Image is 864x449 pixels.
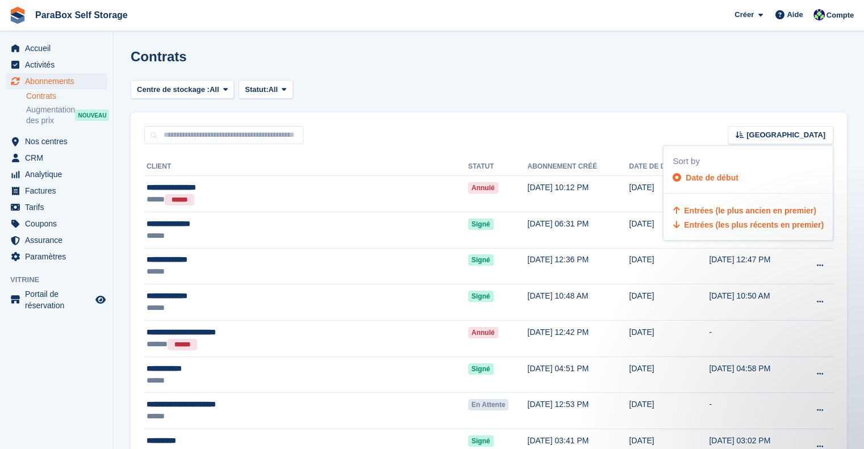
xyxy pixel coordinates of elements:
td: [DATE] 12:36 PM [527,248,629,284]
span: Assurance [25,232,93,248]
span: Signé [468,254,494,266]
a: menu [6,288,107,311]
span: Factures [25,183,93,199]
td: [DATE] [629,212,709,249]
span: Statut: [245,84,268,95]
a: menu [6,249,107,265]
span: Accueil [25,40,93,56]
a: menu [6,216,107,232]
td: [DATE] 12:47 PM [709,248,799,284]
span: Abonnements [25,73,93,89]
span: Paramètres [25,249,93,265]
span: [GEOGRAPHIC_DATA] [746,129,825,141]
a: menu [6,40,107,56]
a: Boutique d'aperçu [94,293,107,307]
span: Nos centres [25,133,93,149]
span: All [210,84,219,95]
span: Activités [25,57,93,73]
td: [DATE] [629,248,709,284]
img: Tess Bédat [813,9,825,20]
td: - [709,320,799,356]
th: Date de début [629,158,709,176]
img: stora-icon-8386f47178a22dfd0bd8f6a31ec36ba5ce8667c1dd55bd0f319d3a0aa187defe.svg [9,7,26,24]
h1: Contrats [131,49,187,64]
td: [DATE] [629,284,709,321]
div: NOUVEAU [75,110,109,121]
td: [DATE] [629,393,709,429]
span: All [268,84,278,95]
span: Signé [468,435,494,447]
span: Entrées (le plus ancien en premier) [684,206,816,215]
a: menu [6,57,107,73]
span: Signé [468,363,494,375]
button: Centre de stockage : All [131,80,234,99]
span: Tarifs [25,199,93,215]
a: menu [6,150,107,166]
span: Augmentation des prix [26,104,75,126]
td: [DATE] 04:58 PM [709,356,799,393]
span: Signé [468,219,494,230]
td: [DATE] 12:53 PM [527,393,629,429]
span: Compte [827,10,854,21]
button: Statut: All [239,80,293,99]
span: CRM [25,150,93,166]
td: [DATE] 04:51 PM [527,356,629,393]
span: En attente [468,399,509,410]
a: Entrées (le plus ancien en premier) [673,206,816,215]
th: Abonnement créé [527,158,629,176]
a: Entrées (les plus récents en premier) [673,220,824,229]
span: Portail de réservation [25,288,93,311]
a: menu [6,73,107,89]
td: [DATE] 10:50 AM [709,284,799,321]
div: Sort by [673,155,833,168]
a: menu [6,133,107,149]
span: Vitrine [10,274,113,286]
span: Annulé [468,327,498,338]
td: [DATE] 12:42 PM [527,320,629,356]
a: menu [6,232,107,248]
th: Client [144,158,468,176]
span: Aide [787,9,803,20]
a: Augmentation des prix NOUVEAU [26,104,107,127]
a: ParaBox Self Storage [31,6,132,24]
a: menu [6,199,107,215]
td: [DATE] 10:12 PM [527,176,629,212]
th: Statut [468,158,527,176]
a: menu [6,166,107,182]
td: [DATE] 06:31 PM [527,212,629,249]
td: [DATE] 10:48 AM [527,284,629,321]
td: [DATE] [629,356,709,393]
span: Signé [468,291,494,302]
span: Annulé [468,182,498,194]
span: Créer [734,9,754,20]
span: Date de début [686,173,738,182]
a: Date de début [673,172,833,184]
td: - [709,393,799,429]
span: Centre de stockage : [137,84,210,95]
td: [DATE] [629,320,709,356]
span: Analytique [25,166,93,182]
a: menu [6,183,107,199]
span: Entrées (les plus récents en premier) [684,220,824,229]
a: Contrats [26,91,107,102]
td: [DATE] [629,176,709,212]
span: Coupons [25,216,93,232]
